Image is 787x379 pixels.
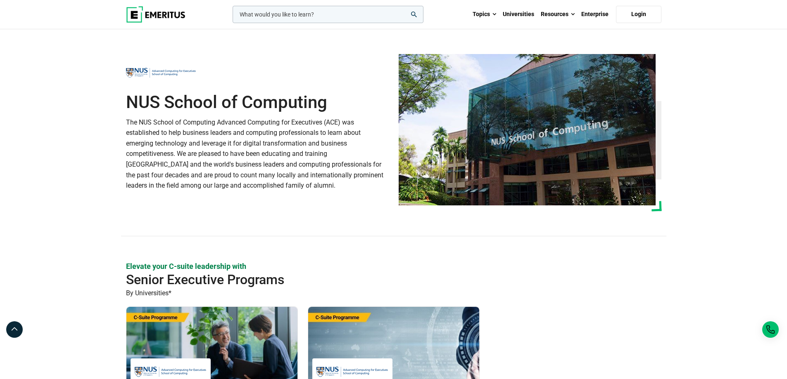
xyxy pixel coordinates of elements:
img: NUS School of Computing [399,54,656,205]
input: woocommerce-product-search-field-0 [233,6,423,23]
h2: Senior Executive Programs [126,271,608,288]
img: NUS School of Computing [126,64,196,82]
p: By Universities* [126,288,661,299]
p: The NUS School of Computing Advanced Computing for Executives (ACE) was established to help busin... [126,117,389,191]
a: Login [616,6,661,23]
h1: NUS School of Computing [126,92,389,113]
p: Elevate your C-suite leadership with [126,261,661,271]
